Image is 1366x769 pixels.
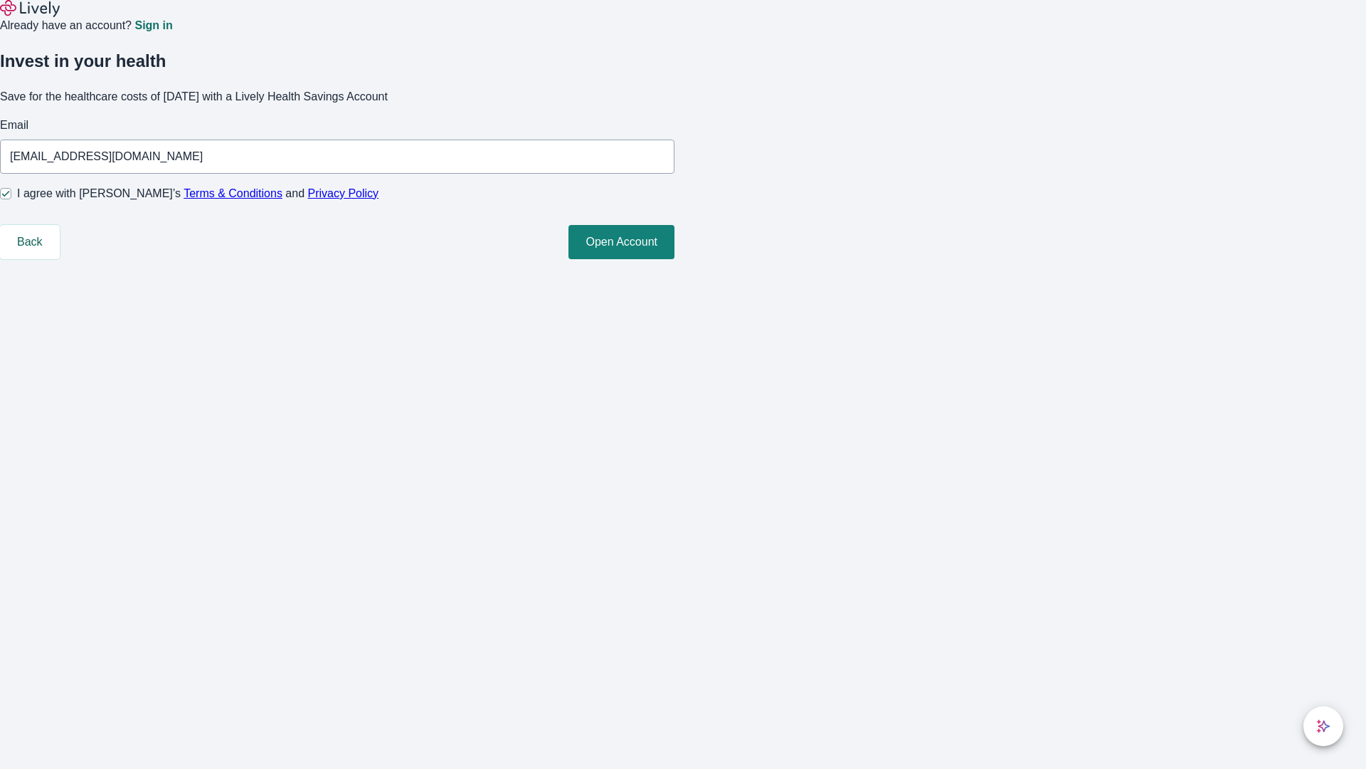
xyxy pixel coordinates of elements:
a: Sign in [134,20,172,31]
svg: Lively AI Assistant [1316,719,1330,733]
span: I agree with [PERSON_NAME]’s and [17,185,378,202]
button: chat [1303,706,1343,746]
a: Terms & Conditions [184,187,282,199]
a: Privacy Policy [308,187,379,199]
button: Open Account [568,225,674,259]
